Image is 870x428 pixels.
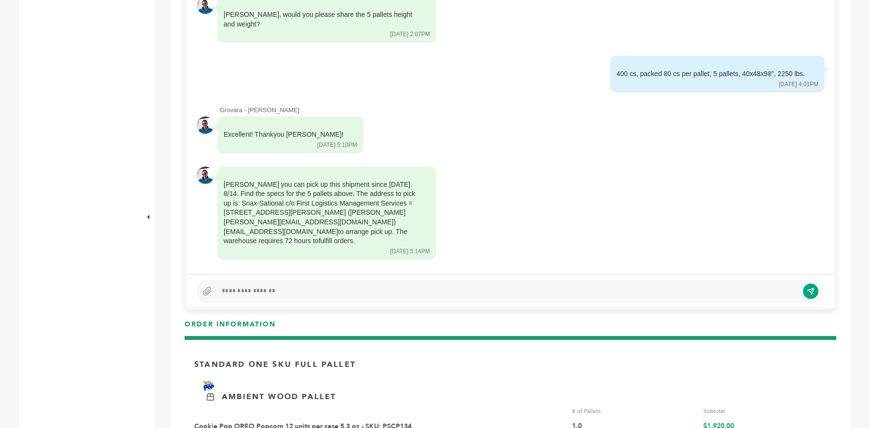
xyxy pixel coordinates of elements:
div: [PERSON_NAME] you can pick up this shipment since [DATE]. 8/14. Find the specs for the 5 pallets ... [224,180,416,246]
div: Subtotal [703,407,827,415]
h3: ORDER INFORMATION [185,320,836,337]
div: [DATE] 5:14PM [390,247,430,256]
p: Standard One Sku Full Pallet [194,359,356,370]
span: [STREET_ADDRESS][PERSON_NAME] ( [224,208,350,216]
div: Excellent! Thankyou [PERSON_NAME]! [224,130,344,140]
div: 400 cs, packed 80 cs per pallet, 5 pallets, 40x48x98", 2250 lbs. [616,69,805,79]
img: Ambient [207,393,214,401]
div: Grovara - [PERSON_NAME] [220,106,824,115]
img: Brand Name [194,380,223,391]
span: [PERSON_NAME] [PERSON_NAME][EMAIL_ADDRESS][DOMAIN_NAME]) [EMAIL_ADDRESS][DOMAIN_NAME] [224,208,405,235]
div: [PERSON_NAME], would you please share the 5 pallets height and weight? [224,10,416,29]
p: Ambient Wood Pallet [222,391,336,402]
span: fulfill orders. [319,237,355,245]
div: [DATE] 2:07PM [390,30,430,39]
div: [DATE] 4:01PM [779,80,818,89]
div: # of Pallets [572,407,696,415]
div: [DATE] 5:10PM [317,141,357,149]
